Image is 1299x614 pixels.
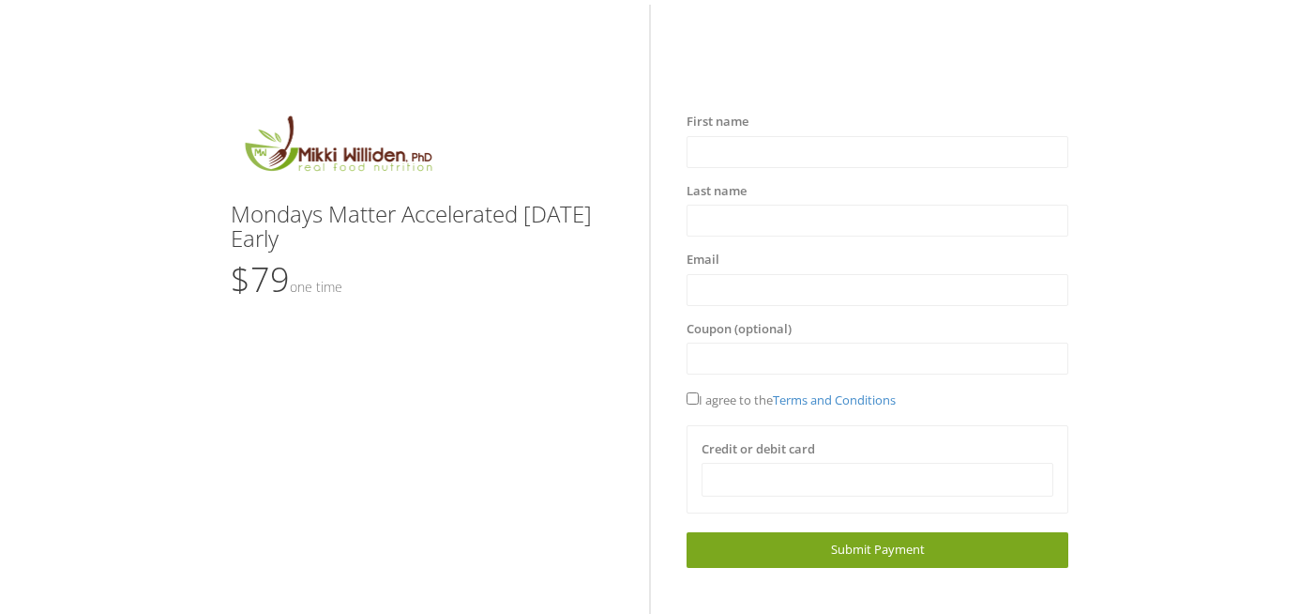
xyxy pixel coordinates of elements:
[687,391,896,408] span: I agree to the
[290,278,342,296] small: One time
[231,113,445,183] img: MikkiLogoMain.png
[687,182,747,201] label: Last name
[687,251,719,269] label: Email
[773,391,896,408] a: Terms and Conditions
[714,472,1041,488] iframe: Secure card payment input frame
[231,202,612,252] h3: Mondays Matter Accelerated [DATE] Early
[687,532,1068,567] a: Submit Payment
[831,541,925,558] span: Submit Payment
[231,256,342,302] span: $79
[702,440,815,459] label: Credit or debit card
[687,320,792,339] label: Coupon (optional)
[687,113,748,131] label: First name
